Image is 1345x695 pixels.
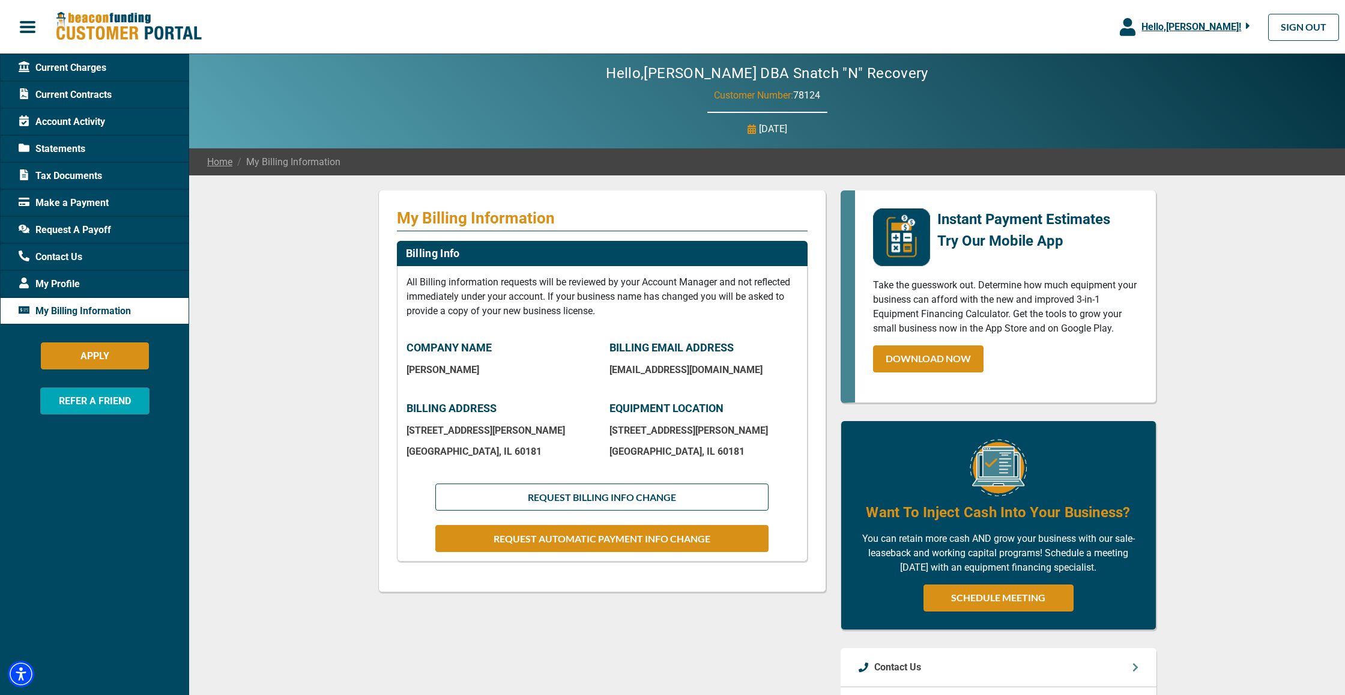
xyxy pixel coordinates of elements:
p: You can retain more cash AND grow your business with our sale-leaseback and working capital progr... [859,532,1138,575]
p: [PERSON_NAME] [407,364,595,375]
p: Take the guesswork out. Determine how much equipment your business can afford with the new and im... [873,278,1138,336]
p: Try Our Mobile App [937,230,1110,252]
span: My Billing Information [232,155,340,169]
span: Statements [19,142,85,156]
button: REQUEST AUTOMATIC PAYMENT INFO CHANGE [435,525,768,552]
p: Contact Us [874,660,921,675]
a: SCHEDULE MEETING [923,584,1074,612]
span: Current Contracts [19,88,112,102]
span: Account Activity [19,115,105,129]
p: [DATE] [759,122,787,136]
p: [STREET_ADDRESS][PERSON_NAME] [609,425,798,436]
p: My Billing Information [397,208,808,228]
span: Customer Number: [714,90,793,101]
p: BILLING EMAIL ADDRESS [609,341,798,354]
img: Beacon Funding Customer Portal Logo [55,11,202,42]
p: BILLING ADDRESS [407,402,595,415]
p: [STREET_ADDRESS][PERSON_NAME] [407,425,595,436]
span: Request A Payoff [19,223,111,237]
span: Contact Us [19,250,82,264]
h2: Hello, [PERSON_NAME] DBA Snatch "N" Recovery [570,65,964,82]
p: All Billing information requests will be reviewed by your Account Manager and not reflected immed... [407,275,798,318]
p: [GEOGRAPHIC_DATA] , IL 60181 [407,446,595,457]
p: [GEOGRAPHIC_DATA] , IL 60181 [609,446,798,457]
button: REFER A FRIEND [40,387,150,414]
h2: Billing Info [406,247,460,260]
div: Accessibility Menu [8,661,34,687]
span: Tax Documents [19,169,102,183]
span: Make a Payment [19,196,109,210]
a: DOWNLOAD NOW [873,345,984,372]
a: SIGN OUT [1268,14,1339,41]
button: REQUEST BILLING INFO CHANGE [435,484,768,511]
p: Instant Payment Estimates [937,208,1110,230]
span: 78124 [793,90,820,101]
span: Hello, [PERSON_NAME] ! [1141,21,1241,32]
p: COMPANY NAME [407,341,595,354]
a: Home [207,155,232,169]
p: [EMAIL_ADDRESS][DOMAIN_NAME] [609,364,798,375]
span: Current Charges [19,61,106,75]
span: My Billing Information [19,304,131,318]
span: My Profile [19,277,80,291]
h4: Want To Inject Cash Into Your Business? [866,502,1130,523]
p: EQUIPMENT LOCATION [609,402,798,415]
button: APPLY [41,342,149,369]
img: Equipment Financing Online Image [970,439,1027,496]
img: mobile-app-logo.png [873,208,930,266]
